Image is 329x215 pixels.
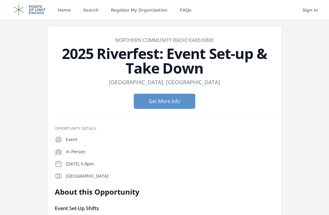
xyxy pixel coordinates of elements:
strong: Event Set-Up Shifts [55,205,99,212]
p: [DATE] 5-8pm [66,161,274,167]
h2: About this Opportunity [55,187,233,197]
button: Get More Info [134,94,195,109]
a: Northern Community Radio KAXE/KBXE [115,37,214,43]
p: In-Person [66,149,274,155]
h3: Opportunity Details [55,126,274,131]
p: Event [66,137,274,143]
dd: [GEOGRAPHIC_DATA], [GEOGRAPHIC_DATA] [109,78,220,86]
h1: 2025 Riverfest: Event Set-up & Take Down [55,46,274,75]
p: [GEOGRAPHIC_DATA] [66,173,274,179]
